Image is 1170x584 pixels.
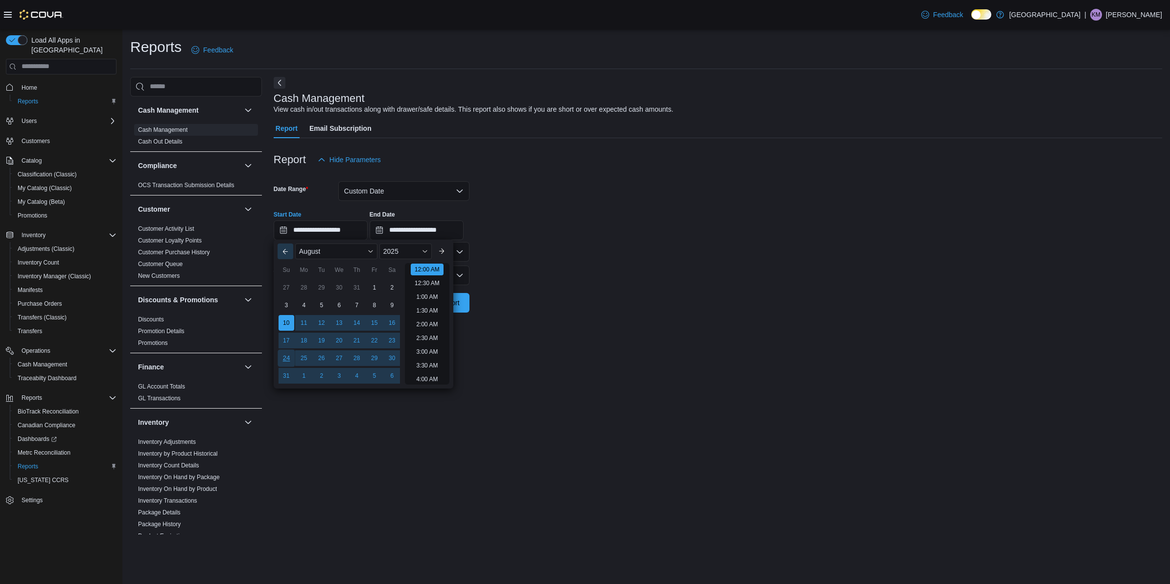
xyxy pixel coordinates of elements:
[138,462,199,469] a: Inventory Count Details
[18,286,43,294] span: Manifests
[138,438,196,445] a: Inventory Adjustments
[331,315,347,331] div: day-13
[331,350,347,366] div: day-27
[274,93,365,104] h3: Cash Management
[274,154,306,166] h3: Report
[2,80,120,95] button: Home
[14,447,74,459] a: Metrc Reconciliation
[367,333,382,348] div: day-22
[296,262,312,278] div: Mo
[10,418,120,432] button: Canadian Compliance
[18,97,38,105] span: Reports
[2,344,120,358] button: Operations
[138,260,183,268] span: Customer Queue
[10,405,120,418] button: BioTrack Reconciliation
[971,9,992,20] input: Dark Mode
[384,280,400,295] div: day-2
[296,280,312,295] div: day-28
[379,243,432,259] div: Button. Open the year selector. 2025 is currently selected.
[14,270,95,282] a: Inventory Manager (Classic)
[274,211,302,219] label: Start Date
[296,315,312,331] div: day-11
[14,359,117,370] span: Cash Management
[411,264,444,275] li: 12:00 AM
[18,327,42,335] span: Transfers
[331,297,347,313] div: day-6
[138,105,199,115] h3: Cash Management
[18,245,74,253] span: Adjustments (Classic)
[18,435,57,443] span: Dashboards
[22,496,43,504] span: Settings
[2,154,120,168] button: Catalog
[138,237,202,244] span: Customer Loyalty Points
[18,115,41,127] button: Users
[278,243,293,259] button: Previous Month
[22,347,50,355] span: Operations
[274,185,308,193] label: Date Range
[2,228,120,242] button: Inventory
[279,297,294,313] div: day-3
[130,436,262,581] div: Inventory
[10,242,120,256] button: Adjustments (Classic)
[314,297,329,313] div: day-5
[18,374,76,382] span: Traceabilty Dashboard
[14,169,117,180] span: Classification (Classic)
[14,257,63,268] a: Inventory Count
[18,476,69,484] span: [US_STATE] CCRS
[18,494,117,506] span: Settings
[383,247,398,255] span: 2025
[314,280,329,295] div: day-29
[367,368,382,384] div: day-5
[296,297,312,313] div: day-4
[14,406,117,417] span: BioTrack Reconciliation
[22,231,46,239] span: Inventory
[138,474,220,481] a: Inventory On Hand by Package
[22,394,42,402] span: Reports
[10,358,120,371] button: Cash Management
[22,157,42,165] span: Catalog
[10,283,120,297] button: Manifests
[138,450,218,457] a: Inventory by Product Historical
[138,521,181,528] a: Package History
[138,161,177,170] h3: Compliance
[242,294,254,306] button: Discounts & Promotions
[14,433,61,445] a: Dashboards
[138,497,197,504] a: Inventory Transactions
[384,350,400,366] div: day-30
[14,372,117,384] span: Traceabilty Dashboard
[20,10,63,20] img: Cova
[138,486,217,492] a: Inventory On Hand by Product
[367,350,382,366] div: day-29
[138,417,240,427] button: Inventory
[338,181,469,201] button: Custom Date
[130,381,262,408] div: Finance
[384,368,400,384] div: day-6
[10,460,120,473] button: Reports
[18,259,59,267] span: Inventory Count
[384,297,400,313] div: day-9
[138,181,234,189] span: OCS Transaction Submission Details
[138,225,194,232] a: Customer Activity List
[14,298,117,310] span: Purchase Orders
[14,96,117,107] span: Reports
[274,77,285,89] button: Next
[18,229,49,241] button: Inventory
[14,169,81,180] a: Classification (Classic)
[367,297,382,313] div: day-8
[18,408,79,415] span: BioTrack Reconciliation
[331,262,347,278] div: We
[138,138,183,146] span: Cash Out Details
[138,126,187,133] a: Cash Management
[130,179,262,195] div: Compliance
[138,204,240,214] button: Customer
[917,5,967,24] a: Feedback
[279,368,294,384] div: day-31
[434,243,449,259] button: Next month
[384,333,400,348] div: day-23
[138,295,218,305] h3: Discounts & Promotions
[242,104,254,116] button: Cash Management
[412,291,442,303] li: 1:00 AM
[138,340,168,346] a: Promotions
